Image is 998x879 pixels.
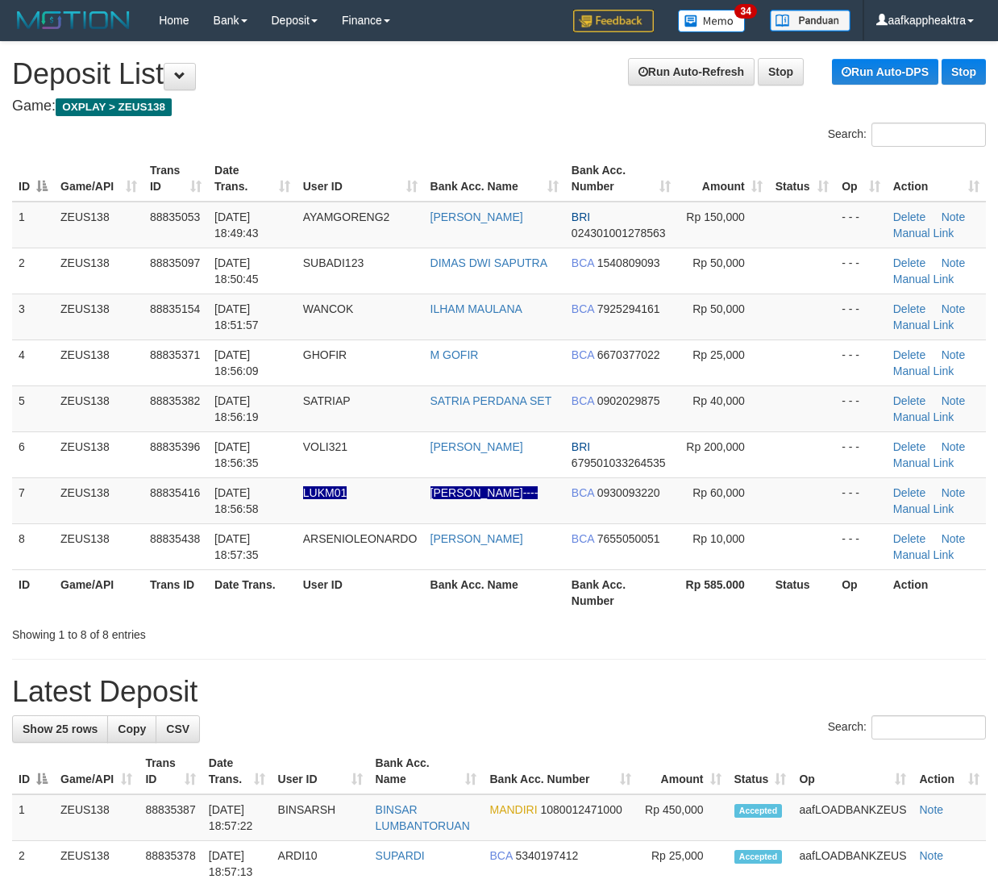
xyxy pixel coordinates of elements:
a: Note [942,440,966,453]
span: AYAMGORENG2 [303,210,390,223]
span: VOLI321 [303,440,347,453]
span: Copy 1540809093 to clipboard [597,256,660,269]
span: Show 25 rows [23,723,98,735]
th: User ID: activate to sort column ascending [272,748,369,794]
span: Rp 150,000 [686,210,744,223]
td: ZEUS138 [54,340,143,385]
a: Delete [893,348,925,361]
a: Run Auto-Refresh [628,58,755,85]
a: [PERSON_NAME] [430,210,523,223]
th: Status: activate to sort column ascending [769,156,835,202]
span: Rp 10,000 [692,532,745,545]
td: aafLOADBANKZEUS [792,794,913,841]
th: Rp 585.000 [677,569,769,615]
span: ARSENIOLEONARDO [303,532,418,545]
a: Delete [893,394,925,407]
a: Note [942,348,966,361]
a: Manual Link [893,502,954,515]
h1: Deposit List [12,58,986,90]
a: Manual Link [893,410,954,423]
td: - - - [835,523,887,569]
a: Note [942,256,966,269]
th: Op [835,569,887,615]
td: - - - [835,385,887,431]
span: 34 [734,4,756,19]
img: Feedback.jpg [573,10,654,32]
a: SATRIA PERDANA SET [430,394,552,407]
span: Rp 60,000 [692,486,745,499]
span: BCA [572,532,594,545]
span: OXPLAY > ZEUS138 [56,98,172,116]
a: Manual Link [893,227,954,240]
td: - - - [835,202,887,248]
td: Rp 450,000 [638,794,727,841]
h1: Latest Deposit [12,676,986,708]
td: - - - [835,294,887,340]
th: Bank Acc. Name [424,569,565,615]
a: Delete [893,210,925,223]
a: Note [942,532,966,545]
a: ILHAM MAULANA [430,302,522,315]
input: Search: [871,715,986,739]
span: BCA [572,348,594,361]
span: Copy 679501033264535 to clipboard [572,456,666,469]
span: Rp 40,000 [692,394,745,407]
span: [DATE] 18:49:43 [214,210,259,240]
a: [PERSON_NAME]---- [430,486,539,499]
span: Accepted [734,804,783,818]
th: Bank Acc. Name: activate to sort column ascending [424,156,565,202]
span: GHOFIR [303,348,347,361]
td: - - - [835,340,887,385]
span: BCA [572,256,594,269]
td: [DATE] 18:57:22 [202,794,272,841]
a: Manual Link [893,548,954,561]
span: BCA [572,302,594,315]
a: Note [942,394,966,407]
th: Action: activate to sort column ascending [887,156,986,202]
span: WANCOK [303,302,353,315]
th: Status: activate to sort column ascending [728,748,793,794]
img: panduan.png [770,10,850,31]
th: Trans ID [143,569,208,615]
a: DIMAS DWI SAPUTRA [430,256,547,269]
a: [PERSON_NAME] [430,440,523,453]
span: BCA [572,486,594,499]
label: Search: [828,715,986,739]
th: User ID [297,569,424,615]
a: Note [942,486,966,499]
a: Delete [893,486,925,499]
span: Rp 50,000 [692,256,745,269]
th: Game/API: activate to sort column ascending [54,748,139,794]
span: 88835438 [150,532,200,545]
input: Search: [871,123,986,147]
span: Copy 1080012471000 to clipboard [541,803,622,816]
th: Op: activate to sort column ascending [792,748,913,794]
h4: Game: [12,98,986,115]
th: ID: activate to sort column descending [12,156,54,202]
span: Copy 7925294161 to clipboard [597,302,660,315]
a: Note [919,803,943,816]
th: Amount: activate to sort column ascending [638,748,727,794]
td: BINSARSH [272,794,369,841]
a: Note [919,849,943,862]
th: Bank Acc. Number: activate to sort column ascending [565,156,677,202]
a: Stop [758,58,804,85]
span: Copy 0930093220 to clipboard [597,486,660,499]
th: Amount: activate to sort column ascending [677,156,769,202]
span: Copy 6670377022 to clipboard [597,348,660,361]
label: Search: [828,123,986,147]
span: Copy 5340197412 to clipboard [515,849,578,862]
span: [DATE] 18:51:57 [214,302,259,331]
td: 88835387 [139,794,202,841]
th: ID [12,569,54,615]
a: Show 25 rows [12,715,108,743]
span: [DATE] 18:56:35 [214,440,259,469]
span: Nama rekening ada tanda titik/strip, harap diedit [303,486,347,499]
a: BINSAR LUMBANTORUAN [376,803,470,832]
th: Action [887,569,986,615]
th: User ID: activate to sort column ascending [297,156,424,202]
span: 88835416 [150,486,200,499]
span: [DATE] 18:56:19 [214,394,259,423]
td: 5 [12,385,54,431]
td: ZEUS138 [54,385,143,431]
